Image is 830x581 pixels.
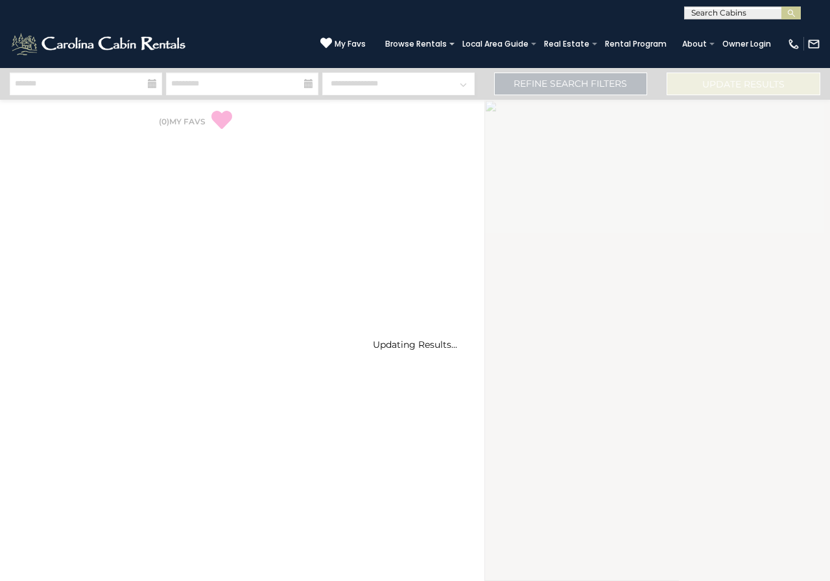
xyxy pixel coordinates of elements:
a: Owner Login [716,35,777,53]
a: About [676,35,713,53]
a: Local Area Guide [456,35,535,53]
a: Real Estate [538,35,596,53]
a: Browse Rentals [379,35,453,53]
img: mail-regular-white.png [807,38,820,51]
a: My Favs [320,37,366,51]
a: Rental Program [599,35,673,53]
img: White-1-2.png [10,31,189,57]
span: My Favs [335,38,366,50]
img: phone-regular-white.png [787,38,800,51]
